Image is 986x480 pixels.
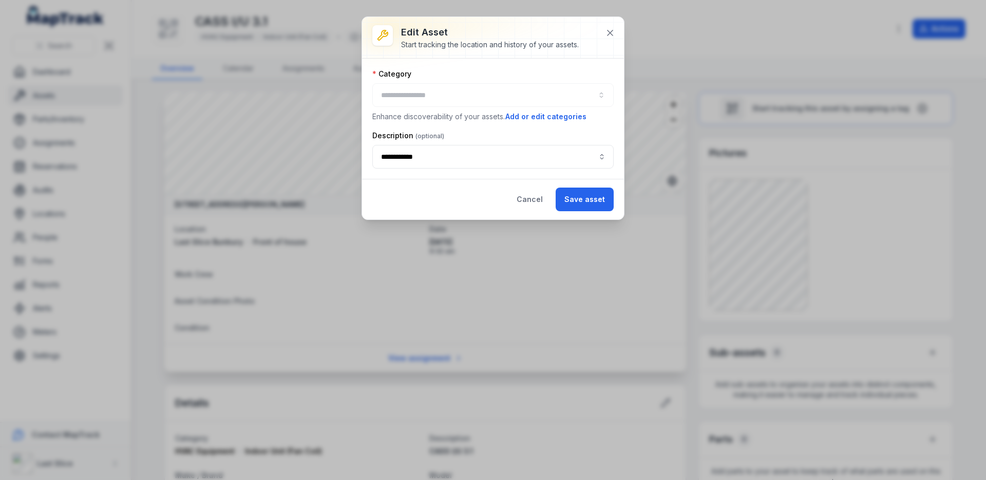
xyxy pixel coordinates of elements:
p: Enhance discoverability of your assets. [372,111,614,122]
input: asset-edit:description-label [372,145,614,169]
button: Save asset [556,188,614,211]
button: Add or edit categories [505,111,587,122]
button: Cancel [508,188,552,211]
div: Start tracking the location and history of your assets. [401,40,579,50]
label: Description [372,131,444,141]
h3: Edit asset [401,25,579,40]
label: Category [372,69,411,79]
